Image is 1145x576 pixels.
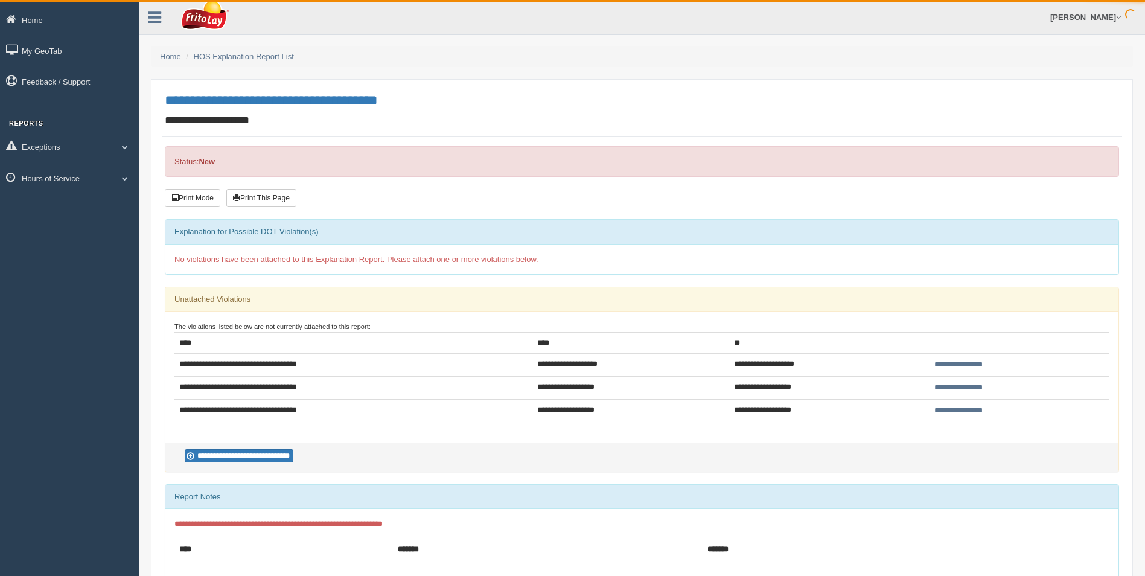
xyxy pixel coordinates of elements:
[165,220,1118,244] div: Explanation for Possible DOT Violation(s)
[174,255,538,264] span: No violations have been attached to this Explanation Report. Please attach one or more violations...
[165,485,1118,509] div: Report Notes
[174,323,371,330] small: The violations listed below are not currently attached to this report:
[165,146,1119,177] div: Status:
[165,287,1118,312] div: Unattached Violations
[226,189,296,207] button: Print This Page
[160,52,181,61] a: Home
[199,157,215,166] strong: New
[165,189,220,207] button: Print Mode
[194,52,294,61] a: HOS Explanation Report List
